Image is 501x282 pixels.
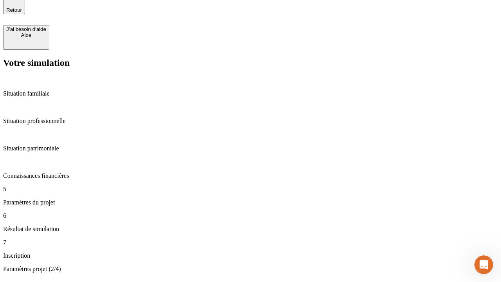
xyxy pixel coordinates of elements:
[3,186,498,193] p: 5
[3,90,498,97] p: Situation familiale
[3,145,498,152] p: Situation patrimoniale
[3,252,498,259] p: Inscription
[3,25,49,50] button: J’ai besoin d'aideAide
[6,7,22,13] span: Retour
[3,58,498,68] h2: Votre simulation
[3,226,498,233] p: Résultat de simulation
[3,266,498,273] p: Paramètres projet (2/4)
[6,32,46,38] div: Aide
[3,212,498,219] p: 6
[6,26,46,32] div: J’ai besoin d'aide
[3,172,498,179] p: Connaissances financières
[3,199,498,206] p: Paramètres du projet
[3,117,498,125] p: Situation professionnelle
[3,239,498,246] p: 7
[474,255,493,274] iframe: Intercom live chat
